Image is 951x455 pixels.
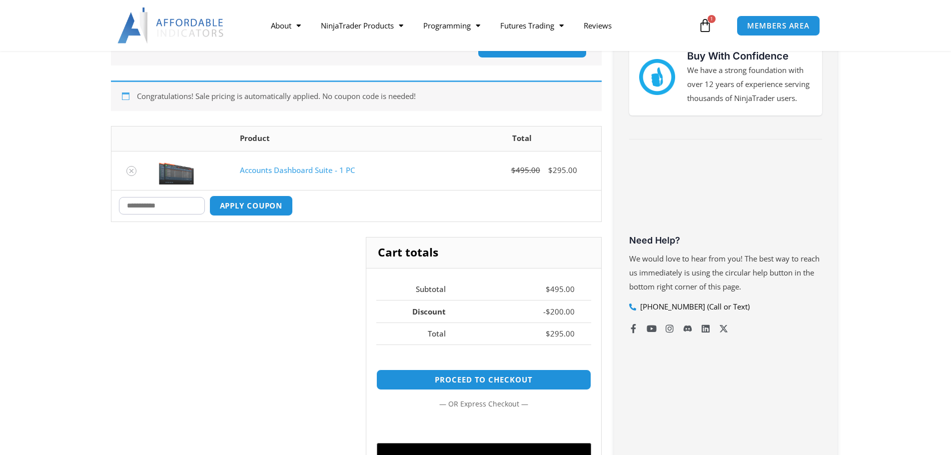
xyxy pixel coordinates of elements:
span: [PHONE_NUMBER] (Call or Text) [638,300,750,314]
span: 1 [708,15,716,23]
iframe: PayPal Message 1 [376,356,591,365]
span: MEMBERS AREA [747,22,810,29]
th: Discount [376,300,462,322]
bdi: 295.00 [546,328,575,338]
bdi: 200.00 [546,306,575,316]
span: $ [546,284,550,294]
a: Reviews [574,14,622,37]
p: — or — [376,397,591,410]
a: About [261,14,311,37]
iframe: Secure express checkout frame [374,416,593,440]
a: Programming [413,14,490,37]
span: $ [546,328,550,338]
span: - [543,306,546,316]
a: MEMBERS AREA [737,15,820,36]
th: Subtotal [376,278,462,300]
nav: Menu [261,14,696,37]
span: We would love to hear from you! The best way to reach us immediately is using the circular help b... [629,253,820,291]
img: LogoAI | Affordable Indicators – NinjaTrader [117,7,225,43]
span: $ [546,306,550,316]
a: 1 [683,11,727,40]
bdi: 495.00 [546,284,575,294]
a: NinjaTrader Products [311,14,413,37]
th: Total [376,322,462,345]
a: Proceed to checkout [376,369,591,390]
a: Futures Trading [490,14,574,37]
